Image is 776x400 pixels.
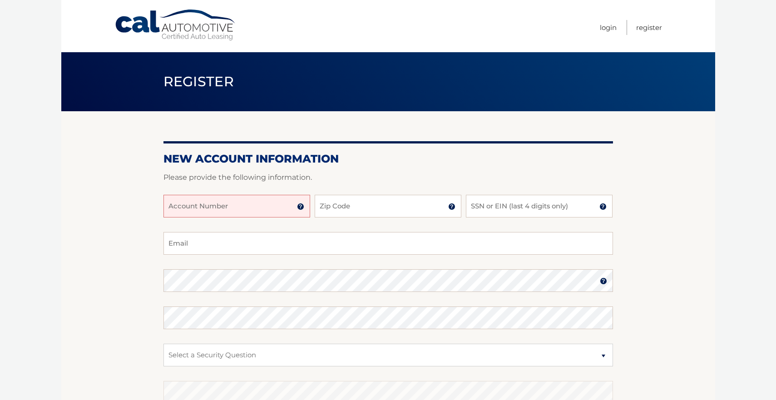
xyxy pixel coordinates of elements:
[297,203,304,210] img: tooltip.svg
[163,73,234,90] span: Register
[163,232,613,255] input: Email
[163,171,613,184] p: Please provide the following information.
[448,203,455,210] img: tooltip.svg
[315,195,461,217] input: Zip Code
[163,195,310,217] input: Account Number
[600,20,617,35] a: Login
[600,277,607,285] img: tooltip.svg
[636,20,662,35] a: Register
[114,9,237,41] a: Cal Automotive
[599,203,607,210] img: tooltip.svg
[466,195,613,217] input: SSN or EIN (last 4 digits only)
[163,152,613,166] h2: New Account Information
